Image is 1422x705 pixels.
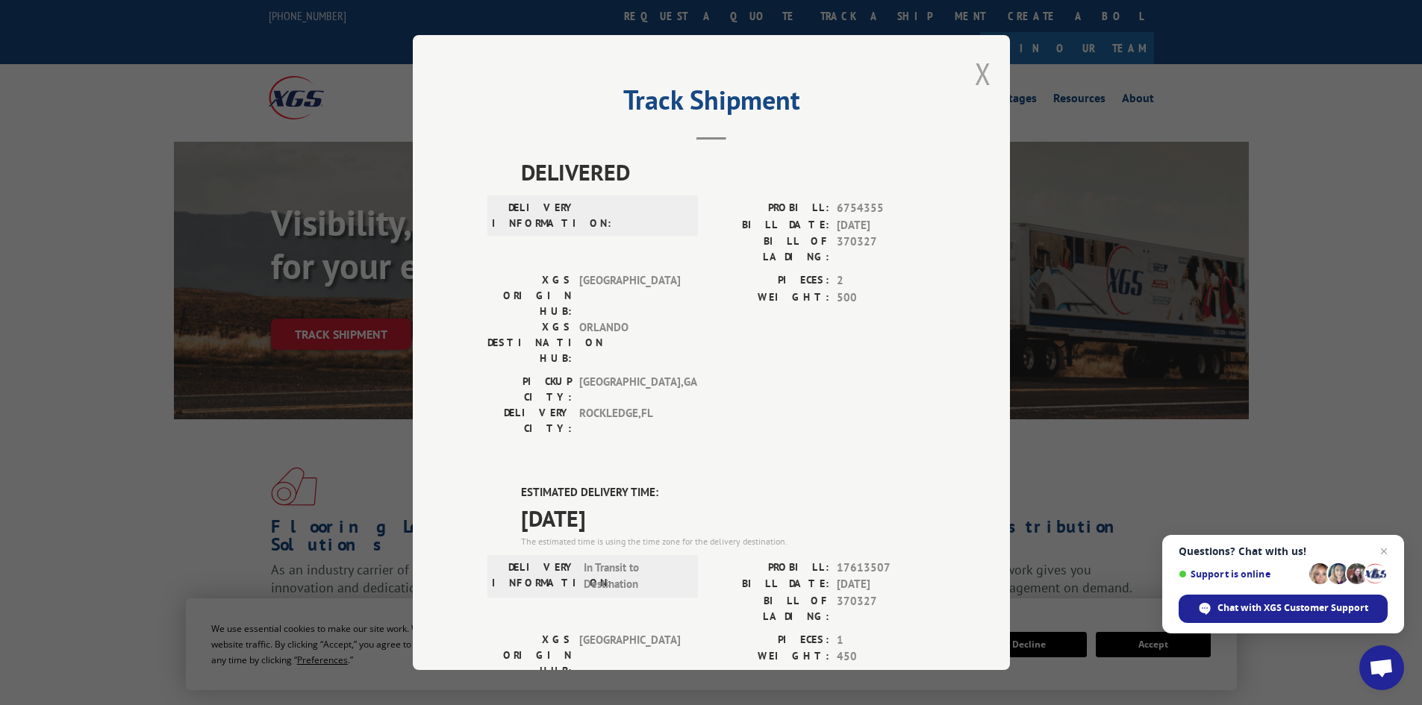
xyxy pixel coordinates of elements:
span: In Transit to Destination [584,560,685,593]
span: 370327 [837,593,935,624]
span: 2 [837,272,935,289]
span: Chat with XGS Customer Support [1217,601,1368,615]
span: 450 [837,648,935,665]
div: Chat with XGS Customer Support [1179,595,1388,623]
span: [GEOGRAPHIC_DATA] , GA [579,374,680,405]
span: 500 [837,289,935,307]
label: XGS ORIGIN HUB: [487,632,572,679]
label: BILL DATE: [711,576,829,593]
label: BILL OF LADING: [711,234,829,265]
span: [DATE] [837,217,935,234]
label: PROBILL: [711,560,829,577]
button: Close modal [975,54,991,93]
span: 17613507 [837,560,935,577]
label: BILL DATE: [711,217,829,234]
label: ESTIMATED DELIVERY TIME: [521,484,935,501]
label: DELIVERY CITY: [487,405,572,436]
label: PICKUP CITY: [487,374,572,405]
span: Questions? Chat with us! [1179,545,1388,557]
label: BILL OF LADING: [711,593,829,624]
span: 1 [837,632,935,649]
label: PIECES: [711,272,829,289]
h2: Track Shipment [487,90,935,118]
label: WEIGHT: [711,289,829,307]
label: WEIGHT: [711,648,829,665]
label: DELIVERY INFORMATION: [492,200,576,231]
label: DELIVERY INFORMATION: [492,560,576,593]
span: ORLANDO [579,319,680,366]
span: DELIVERED [521,155,935,189]
span: 370327 [837,234,935,265]
span: [DATE] [521,501,935,535]
div: Open chat [1359,645,1404,690]
span: [DATE] [837,576,935,593]
label: PROBILL: [711,200,829,217]
label: PIECES: [711,632,829,649]
label: XGS DESTINATION HUB: [487,319,572,366]
div: The estimated time is using the time zone for the delivery destination. [521,535,935,548]
span: ROCKLEDGE , FL [579,405,680,436]
span: [GEOGRAPHIC_DATA] [579,272,680,319]
span: Support is online [1179,568,1304,580]
span: Close chat [1375,542,1393,560]
label: XGS ORIGIN HUB: [487,272,572,319]
span: [GEOGRAPHIC_DATA] [579,632,680,679]
span: 6754355 [837,200,935,217]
